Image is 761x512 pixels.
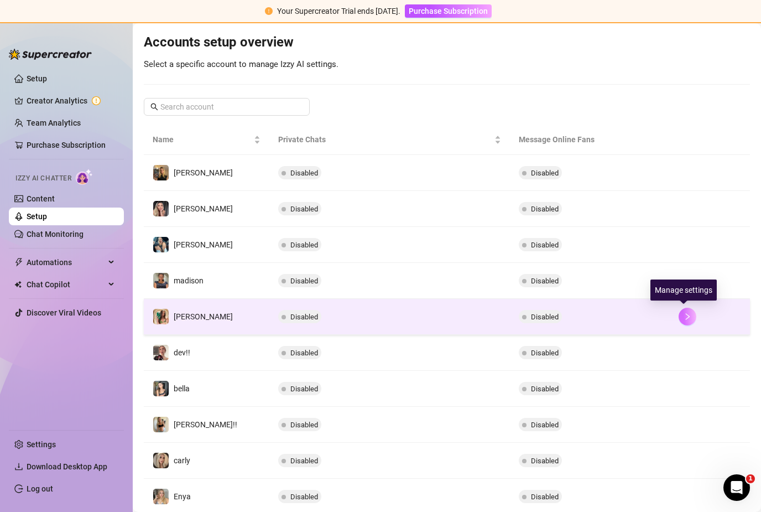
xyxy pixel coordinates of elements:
[153,237,169,252] img: Emma
[153,273,169,288] img: madison
[150,103,158,111] span: search
[290,169,318,177] span: Disabled
[290,313,318,321] span: Disabled
[174,168,233,177] span: [PERSON_NAME]
[174,204,233,213] span: [PERSON_NAME]
[174,276,204,285] span: madison
[14,258,23,267] span: thunderbolt
[153,453,169,468] img: carly
[531,349,559,357] span: Disabled
[14,462,23,471] span: download
[531,385,559,393] span: Disabled
[269,125,509,155] th: Private Chats
[144,59,338,69] span: Select a specific account to manage Izzy AI settings.
[174,492,191,501] span: Enya
[153,489,169,504] img: Enya
[27,194,55,203] a: Content
[144,34,750,51] h3: Accounts setup overview
[174,384,190,393] span: bella
[409,7,488,15] span: Purchase Subscription
[160,101,294,113] input: Search account
[290,493,318,501] span: Disabled
[174,456,190,465] span: carly
[27,308,101,317] a: Discover Viral Videos
[290,277,318,285] span: Disabled
[153,165,169,180] img: kendall
[27,276,105,293] span: Chat Copilot
[174,348,190,357] span: dev!!
[405,4,492,18] button: Purchase Subscription
[684,313,691,320] span: right
[15,173,71,184] span: Izzy AI Chatter
[405,7,492,15] a: Purchase Subscription
[510,125,670,155] th: Message Online Fans
[265,7,273,15] span: exclamation-circle
[278,133,492,146] span: Private Chats
[27,254,105,271] span: Automations
[153,417,169,432] img: chloe!!
[531,277,559,285] span: Disabled
[650,280,717,301] div: Manage settings
[290,349,318,357] span: Disabled
[290,385,318,393] span: Disabled
[153,309,169,324] img: fiona
[723,474,750,501] iframe: Intercom live chat
[27,118,81,127] a: Team Analytics
[153,381,169,396] img: bella
[531,421,559,429] span: Disabled
[174,240,233,249] span: [PERSON_NAME]
[290,457,318,465] span: Disabled
[174,420,237,429] span: [PERSON_NAME]!!
[27,212,47,221] a: Setup
[531,241,559,249] span: Disabled
[153,345,169,360] img: dev!!
[76,169,93,185] img: AI Chatter
[531,313,559,321] span: Disabled
[290,205,318,213] span: Disabled
[746,474,755,483] span: 1
[290,241,318,249] span: Disabled
[27,92,115,110] a: Creator Analytics exclamation-circle
[27,462,107,471] span: Download Desktop App
[174,312,233,321] span: [PERSON_NAME]
[531,493,559,501] span: Disabled
[27,440,56,449] a: Settings
[153,201,169,216] img: tatum
[27,74,47,83] a: Setup
[531,457,559,465] span: Disabled
[679,308,696,325] button: right
[290,421,318,429] span: Disabled
[27,484,53,493] a: Log out
[9,49,92,60] img: logo-BBDzfeDw.svg
[27,141,106,149] a: Purchase Subscription
[153,133,252,146] span: Name
[27,230,84,239] a: Chat Monitoring
[14,281,22,288] img: Chat Copilot
[531,205,559,213] span: Disabled
[531,169,559,177] span: Disabled
[277,7,400,15] span: Your Supercreator Trial ends [DATE].
[144,125,269,155] th: Name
